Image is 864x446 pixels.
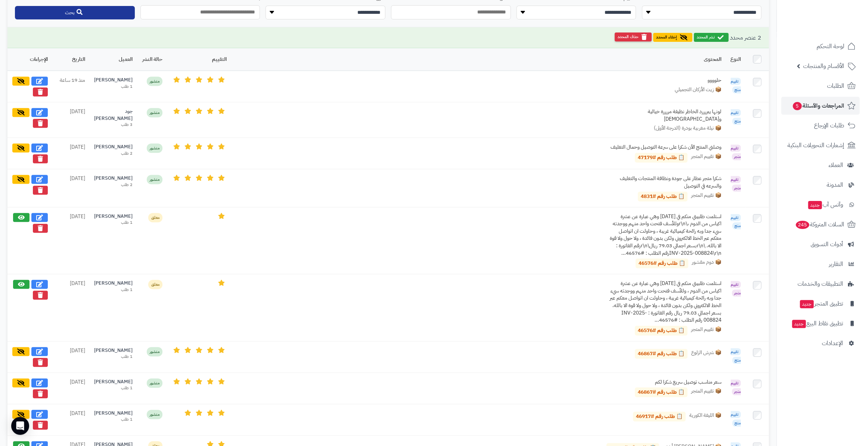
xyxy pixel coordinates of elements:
[94,385,133,391] div: 1 طلب
[731,109,741,125] span: تقييم منتج
[609,175,721,189] div: شكرا متجر عطار على جودة ونظافة المنتجات والتغليف والسرعه في التوصيل
[147,378,162,388] span: منشور
[731,411,741,427] span: تقييم منتج
[633,412,686,421] a: 📋 طلب رقم #46917
[609,378,721,386] div: سعر مناسب توصيل سريع شكرا لكم
[94,347,133,354] div: [PERSON_NAME]
[731,348,741,364] span: تقييم منتج
[827,180,843,190] span: المدونة
[94,77,133,84] div: [PERSON_NAME]
[792,320,806,328] span: جديد
[94,416,133,422] div: 1 طلب
[148,213,162,222] span: معلق
[11,417,29,435] div: Open Intercom Messenger
[94,220,133,226] div: 1 طلب
[635,349,687,359] a: 📋 طلب رقم #46867
[609,77,721,84] div: حلوووو
[731,281,741,297] span: تقييم متجر
[814,120,844,131] span: طلبات الإرجاع
[798,279,843,289] span: التطبيقات والخدمات
[829,259,843,269] span: التقارير
[795,220,810,229] span: 245
[167,48,231,71] th: التقييم
[694,33,728,42] button: نشر المحدد
[731,380,741,395] span: تقييم متجر
[52,138,90,169] td: [DATE]
[827,81,844,91] span: الطلبات
[52,102,90,138] td: [DATE]
[52,404,90,435] td: [DATE]
[638,192,687,201] a: 📋 طلب رقم #4831
[781,196,860,214] a: وآتس آبجديد
[147,175,162,184] span: منشور
[799,298,843,309] span: تطبيق المتجر
[94,151,133,157] div: 2 طلب
[94,410,133,417] div: [PERSON_NAME]
[231,48,726,71] th: المحتوى
[675,86,721,93] span: 📦 زيت الأركان التجميلي
[635,258,688,268] a: 📋 طلب رقم #46576
[781,275,860,293] a: التطبيقات والخدمات
[781,235,860,253] a: أدوات التسويق
[15,6,135,19] button: بحث
[52,71,90,102] td: منذ 19 ساعة
[781,97,860,115] a: المراجعات والأسئلة5
[635,387,687,397] a: 📋 طلب رقم #46867
[148,280,162,289] span: معلق
[90,48,137,71] th: العميل
[811,239,843,250] span: أدوات التسويق
[52,169,90,207] td: [DATE]
[691,349,721,359] span: 📦 شرش الزلوع
[731,176,741,192] span: تقييم متجر
[635,153,687,162] a: 📋 طلب رقم #47179
[7,48,52,71] th: الإجراءات
[52,341,90,372] td: [DATE]
[792,100,844,111] span: المراجعات والأسئلة
[94,280,133,287] div: [PERSON_NAME]
[817,41,844,52] span: لوحة التحكم
[800,300,814,308] span: جديد
[781,176,860,194] a: المدونة
[147,347,162,356] span: منشور
[94,175,133,182] div: [PERSON_NAME]
[94,143,133,151] div: [PERSON_NAME]
[52,274,90,341] td: [DATE]
[137,48,167,71] th: حالة النشر
[94,287,133,293] div: 1 طلب
[726,48,745,71] th: النوع
[52,48,90,71] th: التاريخ
[615,32,652,41] button: حذف المحدد
[781,37,860,55] a: لوحة التحكم
[781,295,860,313] a: تطبيق المتجرجديد
[781,315,860,332] a: تطبيق نقاط البيعجديد
[822,338,843,349] span: الإعدادات
[691,326,721,335] span: 📦 تقييم المتجر
[653,33,692,42] button: إخفاء المحدد
[635,326,687,335] a: 📋 طلب رقم #46576
[52,372,90,404] td: [DATE]
[731,145,741,160] span: تقييم متجر
[803,61,844,71] span: الأقسام والمنتجات
[609,280,721,324] div: استلمت طلبيتي منكم في [DATE] وهي عبارة عن عشرة اكياس من الدوم ، وللأسف فتحت واحد منهم ووجدته سيء ...
[689,412,721,421] span: 📦 الليفة الكورية
[147,143,162,153] span: منشور
[791,318,843,329] span: تطبيق نقاط البيع
[781,216,860,233] a: السلات المتروكة245
[94,354,133,360] div: 1 طلب
[795,219,844,230] span: السلات المتروكة
[829,160,843,170] span: العملاء
[94,213,133,220] div: [PERSON_NAME]
[692,258,721,268] span: 📦 دوم مقشور
[781,77,860,95] a: الطلبات
[147,108,162,117] span: منشور
[731,214,741,230] span: تقييم منتج
[787,140,844,151] span: إشعارات التحويلات البنكية
[691,153,721,162] span: 📦 تقييم المتجر
[781,156,860,174] a: العملاء
[609,213,721,257] div: استلمت طلبيتي منكم في [DATE] وهي عبارة عن عشرة اكياس من الدوم ،\r\nوللأسف فتحت واحد منهم ووجدته س...
[147,410,162,419] span: منشور
[94,122,133,128] div: 3 طلب
[781,255,860,273] a: التقارير
[94,84,133,90] div: 1 طلب
[730,33,761,42] span: 2 عنصر محدد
